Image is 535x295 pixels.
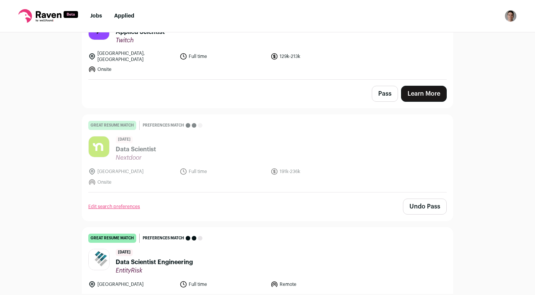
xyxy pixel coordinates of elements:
[180,281,266,288] li: Full time
[88,281,175,288] li: [GEOGRAPHIC_DATA]
[114,13,134,19] a: Applied
[88,121,136,130] div: great resume match
[116,249,133,256] span: [DATE]
[88,178,175,186] li: Onsite
[88,204,140,210] a: Edit search preferences
[82,228,453,294] a: great resume match Preferences match [DATE] Data Scientist Engineering EntityRisk [GEOGRAPHIC_DAT...
[505,10,517,22] button: Open dropdown
[143,122,184,129] span: Preferences match
[271,168,357,175] li: 191k-236k
[372,86,398,102] button: Pass
[88,168,175,175] li: [GEOGRAPHIC_DATA]
[88,234,136,243] div: great resume match
[401,86,447,102] a: Learn More
[271,50,357,63] li: 129k-213k
[116,154,156,162] span: Nextdoor
[403,199,447,215] button: Undo Pass
[505,10,517,22] img: 12239290-medium_jpg
[116,258,193,267] span: Data Scientist Engineering
[143,234,184,242] span: Preferences match
[89,136,109,157] img: dc16d1f8c3c44b9b569fb11e95b8e3fafa1e4a9b5262a0e27f07c1fdac07615b.jpg
[88,50,175,63] li: [GEOGRAPHIC_DATA], [GEOGRAPHIC_DATA]
[89,249,109,270] img: 3c6b15f206b478f81a34d6ec4717c42314b55ebf2a4da58d96ff94ff492650f4.jpg
[88,66,175,73] li: Onsite
[180,50,266,63] li: Full time
[116,136,133,143] span: [DATE]
[116,267,193,274] span: EntityRisk
[90,13,102,19] a: Jobs
[82,115,453,192] a: great resume match Preferences match [DATE] Data Scientist Nextdoor [GEOGRAPHIC_DATA] Full time 1...
[116,37,165,44] span: Twitch
[271,281,357,288] li: Remote
[180,168,266,175] li: Full time
[116,145,156,154] span: Data Scientist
